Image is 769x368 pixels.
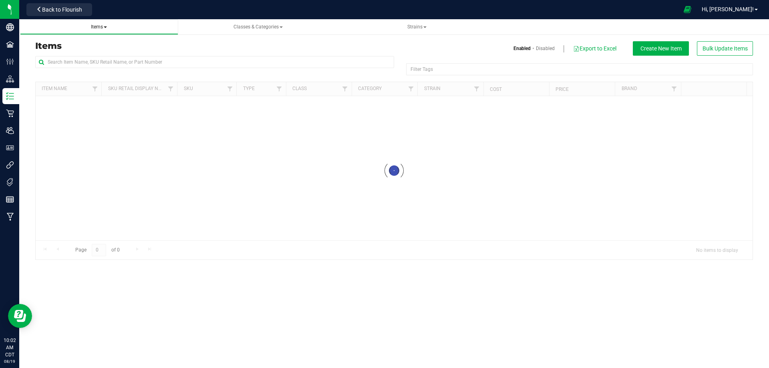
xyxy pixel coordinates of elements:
[536,45,555,52] a: Disabled
[91,24,107,30] span: Items
[35,56,394,68] input: Search Item Name, SKU Retail Name, or Part Number
[4,358,16,364] p: 08/19
[407,24,427,30] span: Strains
[6,213,14,221] inline-svg: Manufacturing
[640,45,682,52] span: Create New Item
[4,337,16,358] p: 10:02 AM CDT
[42,6,82,13] span: Back to Flourish
[703,45,748,52] span: Bulk Update Items
[8,304,32,328] iframe: Resource center
[6,144,14,152] inline-svg: User Roles
[6,92,14,100] inline-svg: Inventory
[6,161,14,169] inline-svg: Integrations
[6,127,14,135] inline-svg: Users
[6,40,14,48] inline-svg: Facilities
[678,2,697,17] span: Open Ecommerce Menu
[702,6,754,12] span: Hi, [PERSON_NAME]!
[234,24,283,30] span: Classes & Categories
[6,23,14,31] inline-svg: Company
[6,109,14,117] inline-svg: Retail
[633,41,689,56] button: Create New Item
[513,45,531,52] a: Enabled
[6,195,14,203] inline-svg: Reports
[573,42,617,55] button: Export to Excel
[6,58,14,66] inline-svg: Configuration
[26,3,92,16] button: Back to Flourish
[6,178,14,186] inline-svg: Tags
[697,41,753,56] button: Bulk Update Items
[35,41,388,51] h3: Items
[6,75,14,83] inline-svg: Distribution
